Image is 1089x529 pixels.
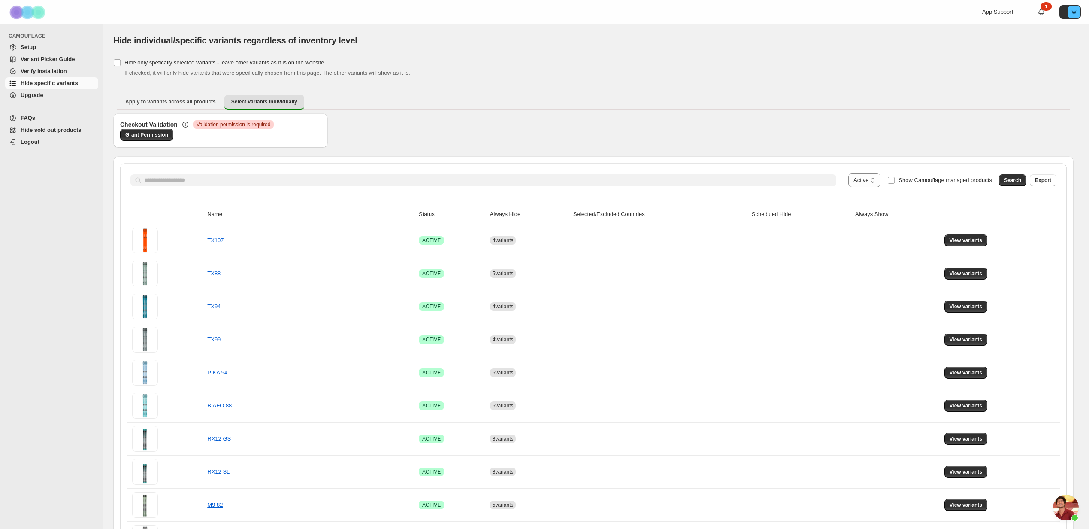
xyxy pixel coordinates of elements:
[5,89,98,101] a: Upgrade
[207,402,232,409] a: BIAFO 88
[1059,5,1081,19] button: Avatar with initials W
[950,369,983,376] span: View variants
[493,403,514,409] span: 6 variants
[944,433,988,445] button: View variants
[944,367,988,379] button: View variants
[950,303,983,310] span: View variants
[124,70,410,76] span: If checked, it will only hide variants that were specifically chosen from this page. The other va...
[21,56,75,62] span: Variant Picker Guide
[944,301,988,313] button: View variants
[487,205,571,224] th: Always Hide
[133,294,157,319] img: TX94
[571,205,749,224] th: Selected/Excluded Countries
[1004,177,1021,184] span: Search
[5,53,98,65] a: Variant Picker Guide
[205,205,416,224] th: Name
[5,77,98,89] a: Hide specific variants
[133,426,157,452] img: RX12 GS
[1041,2,1052,11] div: 1
[944,334,988,346] button: View variants
[493,304,514,310] span: 4 variants
[21,115,35,121] span: FAQs
[1053,495,1079,520] div: Open chat
[950,237,983,244] span: View variants
[422,468,441,475] span: ACTIVE
[21,68,67,74] span: Verify Installation
[1072,9,1077,15] text: W
[118,95,223,109] button: Apply to variants across all products
[207,369,227,376] a: PIKA 94
[124,59,324,66] span: Hide only spefically selected variants - leave other variants as it is on the website
[21,139,39,145] span: Logout
[207,468,230,475] a: RX12 SL
[493,337,514,343] span: 4 variants
[944,234,988,246] button: View variants
[133,459,157,485] img: RX12 SL
[207,502,223,508] a: M9 82
[853,205,942,224] th: Always Show
[944,268,988,280] button: View variants
[21,92,43,98] span: Upgrade
[422,369,441,376] span: ACTIVE
[493,502,514,508] span: 5 variants
[132,228,158,253] img: TX107
[5,65,98,77] a: Verify Installation
[21,127,82,133] span: Hide sold out products
[950,468,983,475] span: View variants
[5,112,98,124] a: FAQs
[950,435,983,442] span: View variants
[207,435,231,442] a: RX12 GS
[7,0,50,24] img: Camouflage
[422,435,441,442] span: ACTIVE
[944,499,988,511] button: View variants
[422,237,441,244] span: ACTIVE
[1037,8,1046,16] a: 1
[224,95,304,110] button: Select variants individually
[207,336,221,343] a: TX99
[120,129,173,141] a: Grant Permission
[133,327,157,353] img: TX99
[749,205,853,224] th: Scheduled Hide
[207,303,221,310] a: TX94
[1035,177,1051,184] span: Export
[416,205,487,224] th: Status
[493,237,514,243] span: 4 variants
[898,177,992,183] span: Show Camouflage managed products
[5,41,98,53] a: Setup
[1068,6,1080,18] span: Avatar with initials W
[950,402,983,409] span: View variants
[493,370,514,376] span: 6 variants
[950,336,983,343] span: View variants
[133,261,157,286] img: TX88
[422,336,441,343] span: ACTIVE
[999,174,1026,186] button: Search
[422,303,441,310] span: ACTIVE
[422,270,441,277] span: ACTIVE
[231,98,297,105] span: Select variants individually
[21,80,78,86] span: Hide specific variants
[125,131,168,138] span: Grant Permission
[493,469,514,475] span: 8 variants
[493,271,514,277] span: 5 variants
[493,436,514,442] span: 8 variants
[5,136,98,148] a: Logout
[207,237,224,243] a: TX107
[1030,174,1056,186] button: Export
[133,492,157,518] img: M9 82
[950,270,983,277] span: View variants
[133,393,157,419] img: BIAFO 88
[5,124,98,136] a: Hide sold out products
[113,36,357,45] span: Hide individual/specific variants regardless of inventory level
[125,98,216,105] span: Apply to variants across all products
[422,502,441,508] span: ACTIVE
[944,400,988,412] button: View variants
[950,502,983,508] span: View variants
[133,360,157,386] img: PIKA 94
[944,466,988,478] button: View variants
[982,9,1013,15] span: App Support
[120,120,178,129] h3: Checkout Validation
[422,402,441,409] span: ACTIVE
[9,33,99,40] span: CAMOUFLAGE
[207,270,221,277] a: TX88
[197,121,271,128] span: Validation permission is required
